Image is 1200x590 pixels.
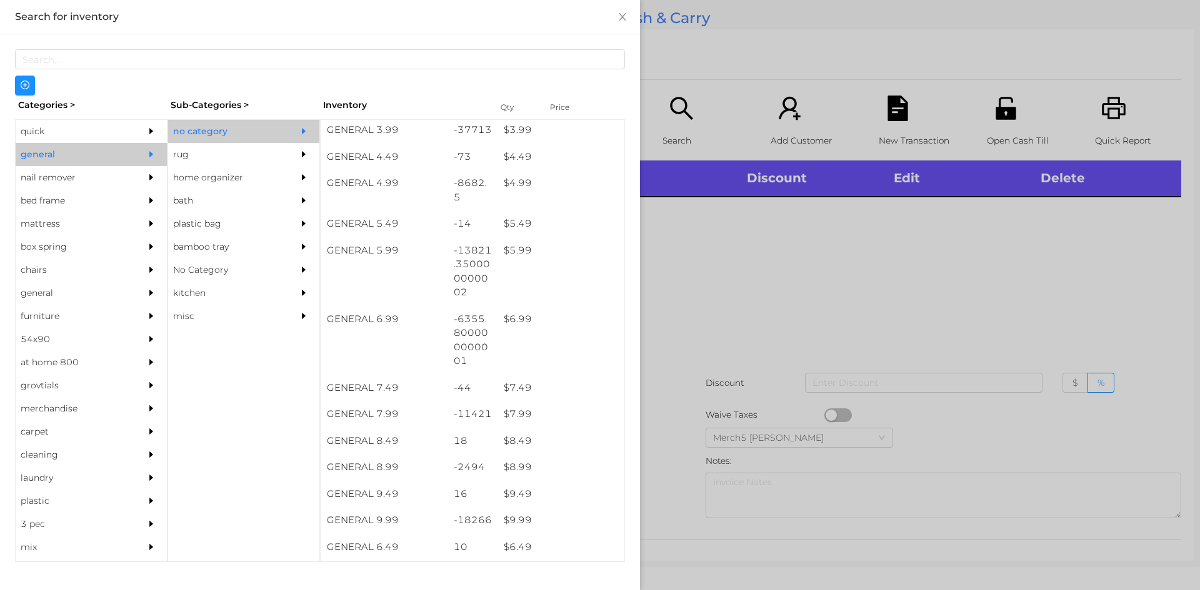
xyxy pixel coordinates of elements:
[497,306,624,333] div: $ 6.99
[497,454,624,481] div: $ 8.99
[147,265,156,274] i: icon: caret-right
[16,328,129,351] div: 54x90
[147,543,156,551] i: icon: caret-right
[16,235,129,258] div: box spring
[447,117,498,144] div: -37713
[299,265,308,274] i: icon: caret-right
[497,560,624,587] div: $ 10.49
[447,306,498,375] div: -6355.800000000001
[447,507,498,534] div: -18266
[299,196,308,205] i: icon: caret-right
[497,375,624,401] div: $ 7.49
[447,401,498,428] div: -11421
[16,559,129,582] div: appliances
[321,170,447,197] div: GENERAL 4.99
[497,144,624,170] div: $ 4.49
[16,536,129,559] div: mix
[147,404,156,413] i: icon: caret-right
[497,428,624,455] div: $ 8.49
[16,120,129,143] div: quick
[497,99,535,116] div: Qty
[547,99,597,116] div: Price
[299,242,308,251] i: icon: caret-right
[168,258,282,282] div: No Category
[147,150,156,159] i: icon: caret-right
[147,381,156,390] i: icon: caret-right
[16,143,129,166] div: general
[16,443,129,466] div: cleaning
[321,144,447,170] div: GENERAL 4.49
[447,454,498,481] div: -2494
[321,210,447,237] div: GENERAL 5.49
[447,210,498,237] div: -14
[147,519,156,528] i: icon: caret-right
[321,428,447,455] div: GENERAL 8.49
[147,473,156,482] i: icon: caret-right
[16,513,129,536] div: 3 pec
[299,150,308,159] i: icon: caret-right
[16,374,129,397] div: grovtials
[321,534,447,561] div: GENERAL 6.49
[299,288,308,297] i: icon: caret-right
[147,219,156,228] i: icon: caret-right
[16,466,129,489] div: laundry
[447,560,498,587] div: 22
[497,210,624,237] div: $ 5.49
[16,282,129,305] div: general
[147,496,156,505] i: icon: caret-right
[497,481,624,508] div: $ 9.49
[15,10,625,24] div: Search for inventory
[168,305,282,328] div: misc
[447,428,498,455] div: 18
[167,96,320,115] div: Sub-Categories >
[497,237,624,264] div: $ 5.99
[447,534,498,561] div: 10
[299,173,308,182] i: icon: caret-right
[299,219,308,228] i: icon: caret-right
[15,96,167,115] div: Categories >
[16,189,129,212] div: bed frame
[299,312,308,320] i: icon: caret-right
[447,144,498,170] div: -73
[147,335,156,343] i: icon: caret-right
[497,507,624,534] div: $ 9.99
[147,127,156,135] i: icon: caret-right
[168,212,282,235] div: plastic bag
[147,196,156,205] i: icon: caret-right
[299,127,308,135] i: icon: caret-right
[147,288,156,297] i: icon: caret-right
[16,212,129,235] div: mattress
[617,12,627,22] i: icon: close
[323,99,485,112] div: Inventory
[321,375,447,401] div: GENERAL 7.49
[447,237,498,306] div: -13821.350000000002
[147,242,156,251] i: icon: caret-right
[168,235,282,258] div: bamboo tray
[168,166,282,189] div: home organizer
[16,397,129,420] div: merchandise
[147,312,156,320] i: icon: caret-right
[16,489,129,513] div: plastic
[16,351,129,374] div: at home 800
[447,481,498,508] div: 16
[16,420,129,443] div: carpet
[321,507,447,534] div: GENERAL 9.99
[447,375,498,401] div: -44
[168,143,282,166] div: rug
[147,450,156,459] i: icon: caret-right
[147,358,156,366] i: icon: caret-right
[147,427,156,436] i: icon: caret-right
[147,173,156,182] i: icon: caret-right
[16,166,129,189] div: nail remover
[321,401,447,428] div: GENERAL 7.99
[321,306,447,333] div: GENERAL 6.99
[15,76,35,96] button: icon: plus-circle
[321,237,447,264] div: GENERAL 5.99
[16,305,129,328] div: furniture
[321,560,447,587] div: GENERAL 10.49
[16,258,129,282] div: chairs
[15,49,625,69] input: Search...
[168,282,282,305] div: kitchen
[447,170,498,210] div: -8682.5
[497,401,624,428] div: $ 7.99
